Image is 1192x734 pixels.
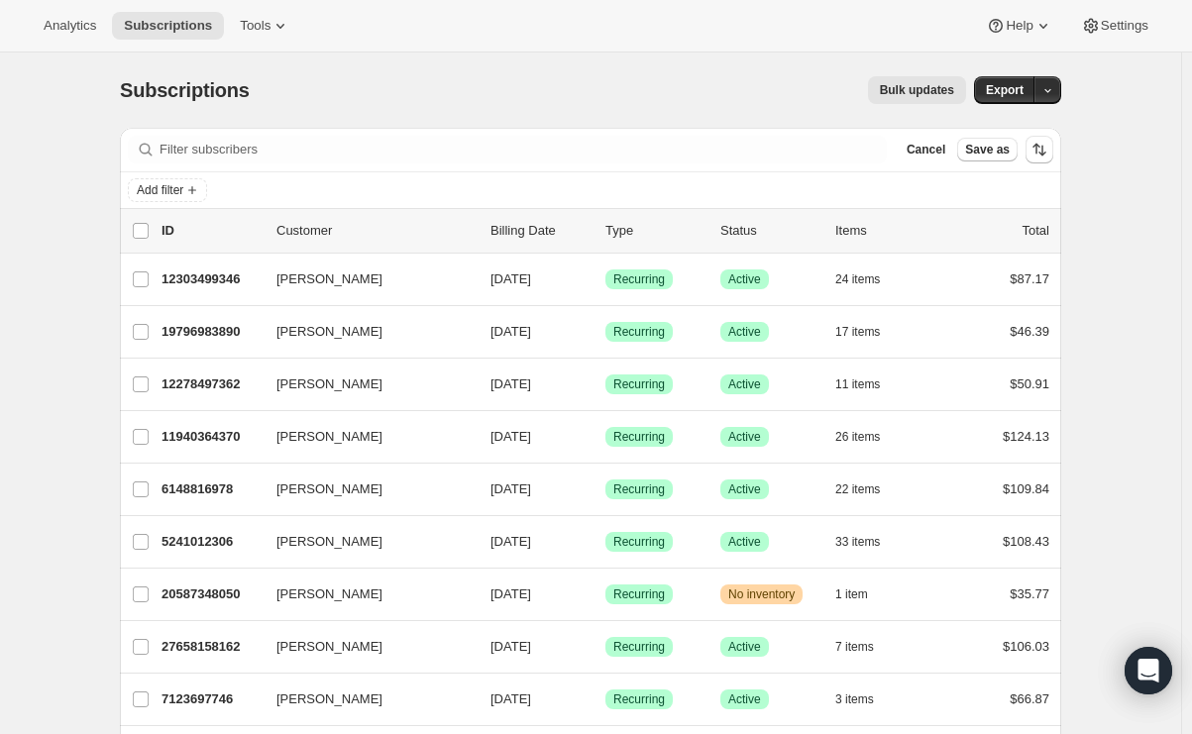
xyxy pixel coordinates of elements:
[868,76,966,104] button: Bulk updates
[899,138,953,161] button: Cancel
[162,689,261,709] p: 7123697746
[1003,534,1049,549] span: $108.43
[1003,429,1049,444] span: $124.13
[1010,271,1049,286] span: $87.17
[1069,12,1160,40] button: Settings
[112,12,224,40] button: Subscriptions
[835,481,880,497] span: 22 items
[124,18,212,34] span: Subscriptions
[1125,647,1172,694] div: Open Intercom Messenger
[265,631,463,663] button: [PERSON_NAME]
[1006,18,1032,34] span: Help
[162,322,261,342] p: 19796983890
[835,586,868,602] span: 1 item
[162,479,261,499] p: 6148816978
[162,633,1049,661] div: 27658158162[PERSON_NAME][DATE]SuccessRecurringSuccessActive7 items$106.03
[490,376,531,391] span: [DATE]
[728,271,761,287] span: Active
[613,691,665,707] span: Recurring
[965,142,1010,157] span: Save as
[265,578,463,610] button: [PERSON_NAME]
[265,368,463,400] button: [PERSON_NAME]
[490,324,531,339] span: [DATE]
[1003,639,1049,654] span: $106.03
[276,689,382,709] span: [PERSON_NAME]
[265,316,463,348] button: [PERSON_NAME]
[162,528,1049,556] div: 5241012306[PERSON_NAME][DATE]SuccessRecurringSuccessActive33 items$108.43
[835,221,934,241] div: Items
[162,584,261,604] p: 20587348050
[835,475,902,503] button: 22 items
[835,528,902,556] button: 33 items
[276,427,382,447] span: [PERSON_NAME]
[240,18,271,34] span: Tools
[986,82,1024,98] span: Export
[728,376,761,392] span: Active
[613,639,665,655] span: Recurring
[32,12,108,40] button: Analytics
[880,82,954,98] span: Bulk updates
[1023,221,1049,241] p: Total
[162,427,261,447] p: 11940364370
[276,532,382,552] span: [PERSON_NAME]
[720,221,819,241] p: Status
[162,221,261,241] p: ID
[1010,376,1049,391] span: $50.91
[613,324,665,340] span: Recurring
[835,639,874,655] span: 7 items
[605,221,704,241] div: Type
[162,423,1049,451] div: 11940364370[PERSON_NAME][DATE]SuccessRecurringSuccessActive26 items$124.13
[613,376,665,392] span: Recurring
[835,271,880,287] span: 24 items
[1003,481,1049,496] span: $109.84
[276,584,382,604] span: [PERSON_NAME]
[613,271,665,287] span: Recurring
[835,685,896,713] button: 3 items
[490,481,531,496] span: [DATE]
[276,221,475,241] p: Customer
[613,534,665,550] span: Recurring
[1101,18,1148,34] span: Settings
[835,423,902,451] button: 26 items
[128,178,207,202] button: Add filter
[162,637,261,657] p: 27658158162
[835,580,890,608] button: 1 item
[728,639,761,655] span: Active
[490,221,590,241] p: Billing Date
[974,76,1035,104] button: Export
[265,473,463,505] button: [PERSON_NAME]
[162,475,1049,503] div: 6148816978[PERSON_NAME][DATE]SuccessRecurringSuccessActive22 items$109.84
[835,318,902,346] button: 17 items
[276,637,382,657] span: [PERSON_NAME]
[613,429,665,445] span: Recurring
[265,526,463,558] button: [PERSON_NAME]
[162,685,1049,713] div: 7123697746[PERSON_NAME][DATE]SuccessRecurringSuccessActive3 items$66.87
[835,324,880,340] span: 17 items
[835,534,880,550] span: 33 items
[835,370,902,398] button: 11 items
[162,269,261,289] p: 12303499346
[835,376,880,392] span: 11 items
[276,479,382,499] span: [PERSON_NAME]
[160,136,887,163] input: Filter subscribers
[1010,324,1049,339] span: $46.39
[957,138,1018,161] button: Save as
[613,586,665,602] span: Recurring
[490,534,531,549] span: [DATE]
[162,532,261,552] p: 5241012306
[276,269,382,289] span: [PERSON_NAME]
[162,374,261,394] p: 12278497362
[44,18,96,34] span: Analytics
[162,318,1049,346] div: 19796983890[PERSON_NAME][DATE]SuccessRecurringSuccessActive17 items$46.39
[974,12,1064,40] button: Help
[835,265,902,293] button: 24 items
[265,683,463,715] button: [PERSON_NAME]
[1010,691,1049,706] span: $66.87
[265,421,463,453] button: [PERSON_NAME]
[276,322,382,342] span: [PERSON_NAME]
[1026,136,1053,163] button: Sort the results
[907,142,945,157] span: Cancel
[490,271,531,286] span: [DATE]
[162,580,1049,608] div: 20587348050[PERSON_NAME][DATE]SuccessRecurringWarningNo inventory1 item$35.77
[490,586,531,601] span: [DATE]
